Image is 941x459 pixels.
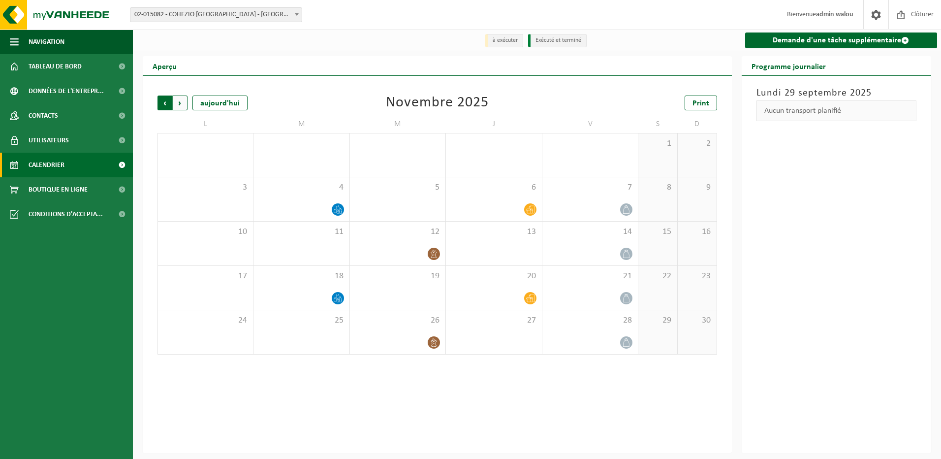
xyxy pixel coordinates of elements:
td: J [446,115,542,133]
span: 17 [163,271,248,282]
td: M [253,115,349,133]
td: V [542,115,638,133]
span: 21 [547,271,633,282]
span: 14 [547,227,633,237]
span: Suivant [173,96,188,110]
span: 9 [683,182,712,193]
span: 23 [683,271,712,282]
span: 7 [547,182,633,193]
h3: Lundi 29 septembre 2025 [756,86,917,100]
span: 20 [451,271,536,282]
span: 02-015082 - COHEZIO CHARLEROI - CHARLEROI [130,7,302,22]
span: 29 [643,315,672,326]
span: Précédent [157,96,172,110]
span: 6 [451,182,536,193]
span: 10 [163,227,248,237]
span: 3 [163,182,248,193]
div: aujourd'hui [192,96,248,110]
li: Exécuté et terminé [528,34,587,47]
a: Demande d'une tâche supplémentaire [745,33,938,48]
span: 22 [643,271,672,282]
span: 25 [258,315,344,326]
strong: admin walou [816,11,853,18]
span: 27 [451,315,536,326]
span: 12 [355,227,440,237]
span: 28 [547,315,633,326]
span: Boutique en ligne [29,177,88,202]
li: à exécuter [485,34,523,47]
h2: Programme journalier [742,56,836,75]
span: 15 [643,227,672,237]
span: Contacts [29,103,58,128]
span: 19 [355,271,440,282]
span: 18 [258,271,344,282]
span: 26 [355,315,440,326]
span: 2 [683,138,712,149]
span: 30 [683,315,712,326]
span: Navigation [29,30,64,54]
td: S [638,115,678,133]
td: L [157,115,253,133]
span: 5 [355,182,440,193]
span: 11 [258,227,344,237]
td: M [350,115,446,133]
div: Aucun transport planifié [756,100,917,121]
span: 02-015082 - COHEZIO CHARLEROI - CHARLEROI [130,8,302,22]
span: 13 [451,227,536,237]
span: 8 [643,182,672,193]
h2: Aperçu [143,56,187,75]
span: 16 [683,227,712,237]
span: 1 [643,138,672,149]
span: 4 [258,182,344,193]
div: Novembre 2025 [386,96,489,110]
span: Calendrier [29,153,64,177]
span: Print [692,99,709,107]
span: Utilisateurs [29,128,69,153]
td: D [678,115,717,133]
span: Tableau de bord [29,54,82,79]
span: Données de l'entrepr... [29,79,104,103]
a: Print [685,96,717,110]
span: 24 [163,315,248,326]
span: Conditions d'accepta... [29,202,103,227]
